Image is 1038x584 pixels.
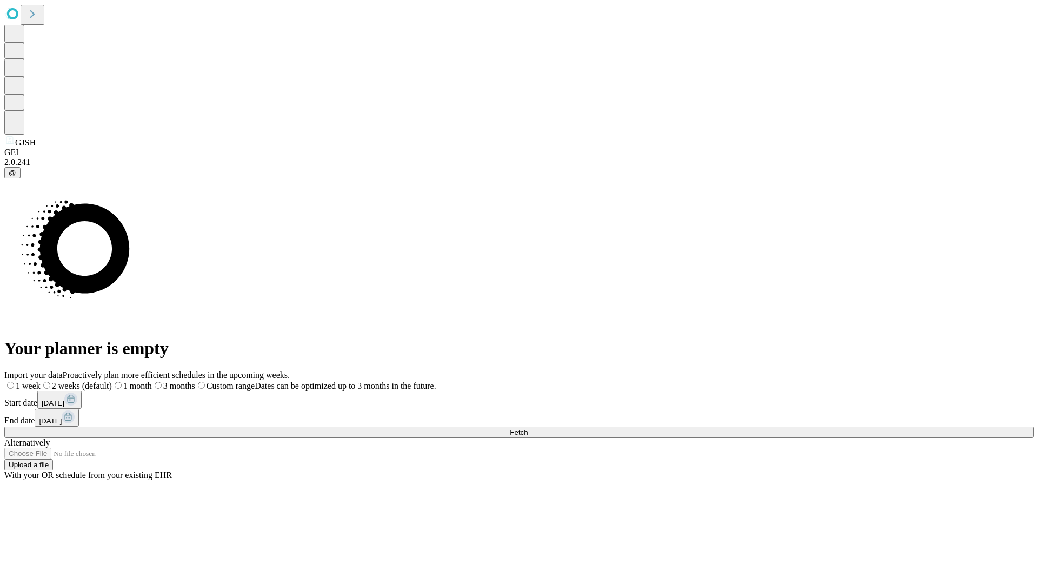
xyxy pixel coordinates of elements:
span: GJSH [15,138,36,147]
button: Upload a file [4,459,53,470]
span: [DATE] [39,417,62,425]
button: [DATE] [37,391,82,409]
div: GEI [4,148,1034,157]
div: Start date [4,391,1034,409]
div: 2.0.241 [4,157,1034,167]
span: 3 months [163,381,195,390]
button: [DATE] [35,409,79,427]
input: 1 week [7,382,14,389]
button: Fetch [4,427,1034,438]
input: 2 weeks (default) [43,382,50,389]
span: Fetch [510,428,528,436]
span: @ [9,169,16,177]
span: 1 month [123,381,152,390]
span: Alternatively [4,438,50,447]
span: 1 week [16,381,41,390]
input: 1 month [115,382,122,389]
span: Custom range [207,381,255,390]
span: With your OR schedule from your existing EHR [4,470,172,480]
span: Import your data [4,370,63,380]
span: Proactively plan more efficient schedules in the upcoming weeks. [63,370,290,380]
h1: Your planner is empty [4,339,1034,359]
span: [DATE] [42,399,64,407]
div: End date [4,409,1034,427]
button: @ [4,167,21,178]
span: Dates can be optimized up to 3 months in the future. [255,381,436,390]
input: 3 months [155,382,162,389]
input: Custom rangeDates can be optimized up to 3 months in the future. [198,382,205,389]
span: 2 weeks (default) [52,381,112,390]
